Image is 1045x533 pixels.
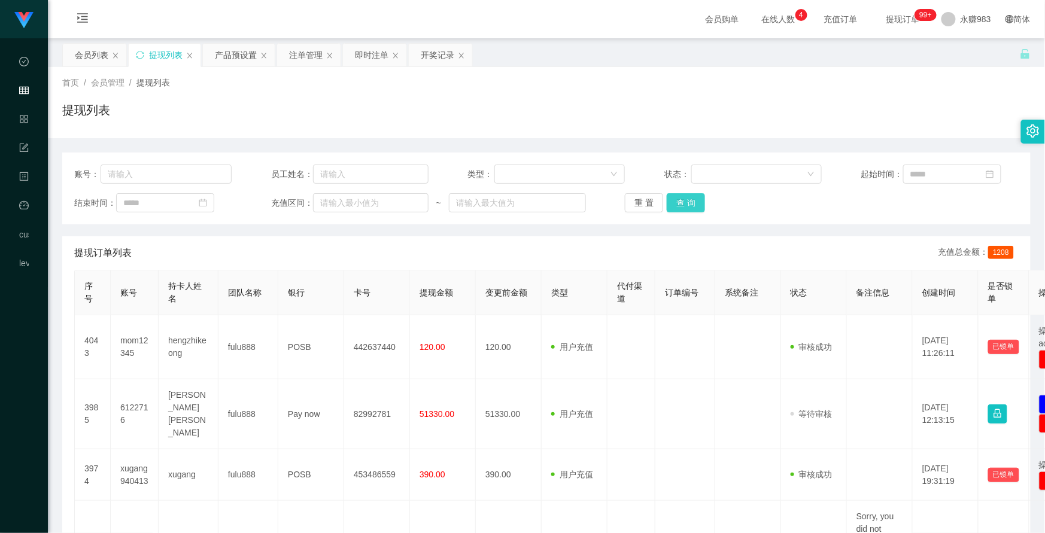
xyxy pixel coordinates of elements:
[218,315,278,379] td: fulu888
[62,78,79,87] span: 首页
[392,52,399,59] i: 图标: close
[120,288,137,297] span: 账号
[289,44,323,66] div: 注单管理
[922,288,956,297] span: 创建时间
[476,449,542,501] td: 390.00
[420,409,454,419] span: 51330.00
[215,44,257,66] div: 产品预设置
[880,15,926,23] span: 提现订单
[625,193,663,212] button: 重 置
[84,281,93,303] span: 序号
[818,15,864,23] span: 充值订单
[807,170,815,179] i: 图标: down
[159,449,218,501] td: xugang
[19,194,29,315] a: 图标: dashboard平台首页
[795,9,807,21] sup: 4
[111,379,159,449] td: 6122716
[19,51,29,75] i: 图标: check-circle-o
[988,468,1019,482] button: 已锁单
[344,449,410,501] td: 453486559
[19,57,29,164] span: 数据中心
[136,51,144,59] i: 图标: sync
[344,315,410,379] td: 442637440
[986,170,994,178] i: 图标: calendar
[19,166,29,190] i: 图标: profile
[159,315,218,379] td: hengzhikeong
[856,288,890,297] span: 备注信息
[449,193,586,212] input: 请输入最大值为
[429,197,449,209] span: ~
[988,404,1007,424] button: 图标: lock
[476,315,542,379] td: 120.00
[149,44,183,66] div: 提现列表
[111,449,159,501] td: xugang940413
[420,342,445,352] span: 120.00
[725,288,758,297] span: 系统备注
[799,9,803,21] p: 4
[756,15,801,23] span: 在线人数
[19,144,29,250] span: 系统配置
[326,52,333,59] i: 图标: close
[485,288,527,297] span: 变更前金额
[19,138,29,162] i: 图标: form
[112,52,119,59] i: 图标: close
[19,223,29,246] a: customer
[551,409,593,419] span: 用户充值
[313,165,428,184] input: 请输入
[271,197,314,209] span: 充值区间：
[476,379,542,449] td: 51330.00
[1020,48,1031,59] i: 图标: unlock
[218,379,278,449] td: fulu888
[665,288,698,297] span: 订单编号
[19,115,29,221] span: 产品管理
[913,449,979,501] td: [DATE] 19:31:19
[791,470,833,479] span: 审核成功
[354,288,370,297] span: 卡号
[75,449,111,501] td: 3974
[420,288,453,297] span: 提现金额
[62,1,103,39] i: 图标: menu-unfold
[288,288,305,297] span: 银行
[467,168,494,181] span: 类型：
[551,342,593,352] span: 用户充值
[228,288,262,297] span: 团队名称
[1026,124,1040,138] i: 图标: setting
[159,379,218,449] td: [PERSON_NAME] [PERSON_NAME]
[74,246,132,260] span: 提现订单列表
[313,193,428,212] input: 请输入最小值为
[91,78,124,87] span: 会员管理
[913,315,979,379] td: [DATE] 11:26:11
[458,52,465,59] i: 图标: close
[861,168,903,181] span: 起始时间：
[913,379,979,449] td: [DATE] 12:13:15
[199,199,207,207] i: 图标: calendar
[260,52,268,59] i: 图标: close
[278,379,344,449] td: Pay now
[62,101,110,119] h1: 提现列表
[667,193,705,212] button: 查 询
[19,109,29,133] i: 图标: appstore-o
[136,78,170,87] span: 提现列表
[344,379,410,449] td: 82992781
[74,197,116,209] span: 结束时间：
[75,379,111,449] td: 3985
[129,78,132,87] span: /
[664,168,691,181] span: 状态：
[791,342,833,352] span: 审核成功
[617,281,642,303] span: 代付渠道
[19,172,29,279] span: 内容中心
[938,246,1019,260] div: 充值总金额：
[75,315,111,379] td: 4043
[168,281,202,303] span: 持卡人姓名
[988,281,1013,303] span: 是否锁单
[19,86,29,193] span: 会员管理
[551,288,568,297] span: 类型
[420,470,445,479] span: 390.00
[101,165,232,184] input: 请输入
[278,449,344,501] td: POSB
[14,12,34,29] img: logo.9652507e.png
[988,246,1014,259] span: 1208
[610,170,618,179] i: 图标: down
[421,44,454,66] div: 开奖记录
[271,168,314,181] span: 员工姓名：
